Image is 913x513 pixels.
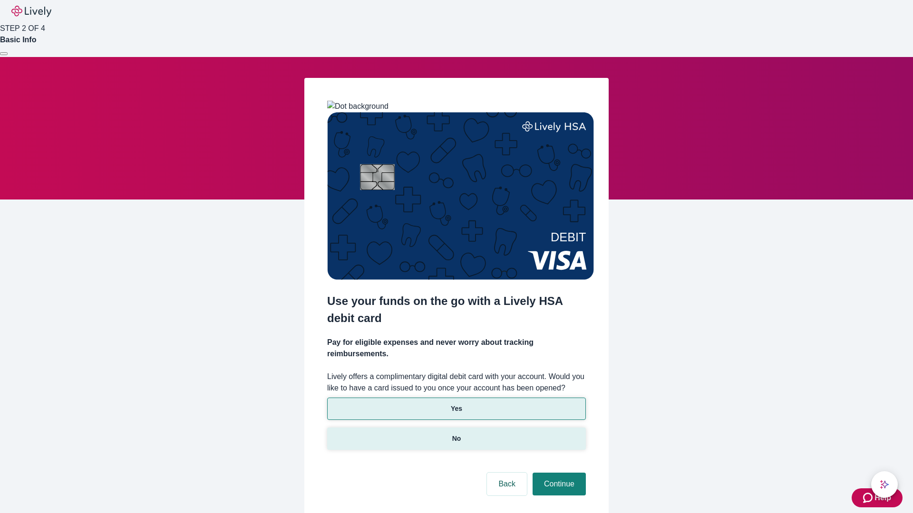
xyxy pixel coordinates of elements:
[863,492,874,503] svg: Zendesk support icon
[327,427,586,450] button: No
[327,101,389,112] img: Dot background
[327,398,586,420] button: Yes
[327,112,594,280] img: Debit card
[327,371,586,394] label: Lively offers a complimentary digital debit card with your account. Would you like to have a card...
[533,473,586,495] button: Continue
[852,488,903,507] button: Zendesk support iconHelp
[327,337,586,360] h4: Pay for eligible expenses and never worry about tracking reimbursements.
[452,434,461,444] p: No
[451,404,462,414] p: Yes
[487,473,527,495] button: Back
[11,6,51,17] img: Lively
[327,293,586,327] h2: Use your funds on the go with a Lively HSA debit card
[871,471,898,498] button: chat
[874,492,891,503] span: Help
[880,480,889,489] svg: Lively AI Assistant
